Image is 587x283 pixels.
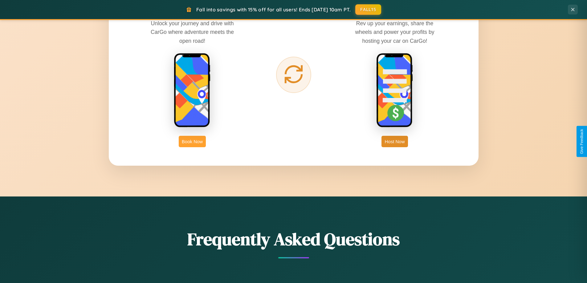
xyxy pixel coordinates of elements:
p: Rev up your earnings, share the wheels and power your profits by hosting your car on CarGo! [349,19,441,45]
button: Host Now [381,136,408,147]
p: Unlock your journey and drive with CarGo where adventure meets the open road! [146,19,238,45]
h2: Frequently Asked Questions [109,227,479,251]
img: rent phone [174,53,211,128]
div: Give Feedback [580,129,584,154]
img: host phone [376,53,413,128]
button: FALL15 [355,4,381,15]
button: Book Now [179,136,206,147]
span: Fall into savings with 15% off for all users! Ends [DATE] 10am PT. [196,6,351,13]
